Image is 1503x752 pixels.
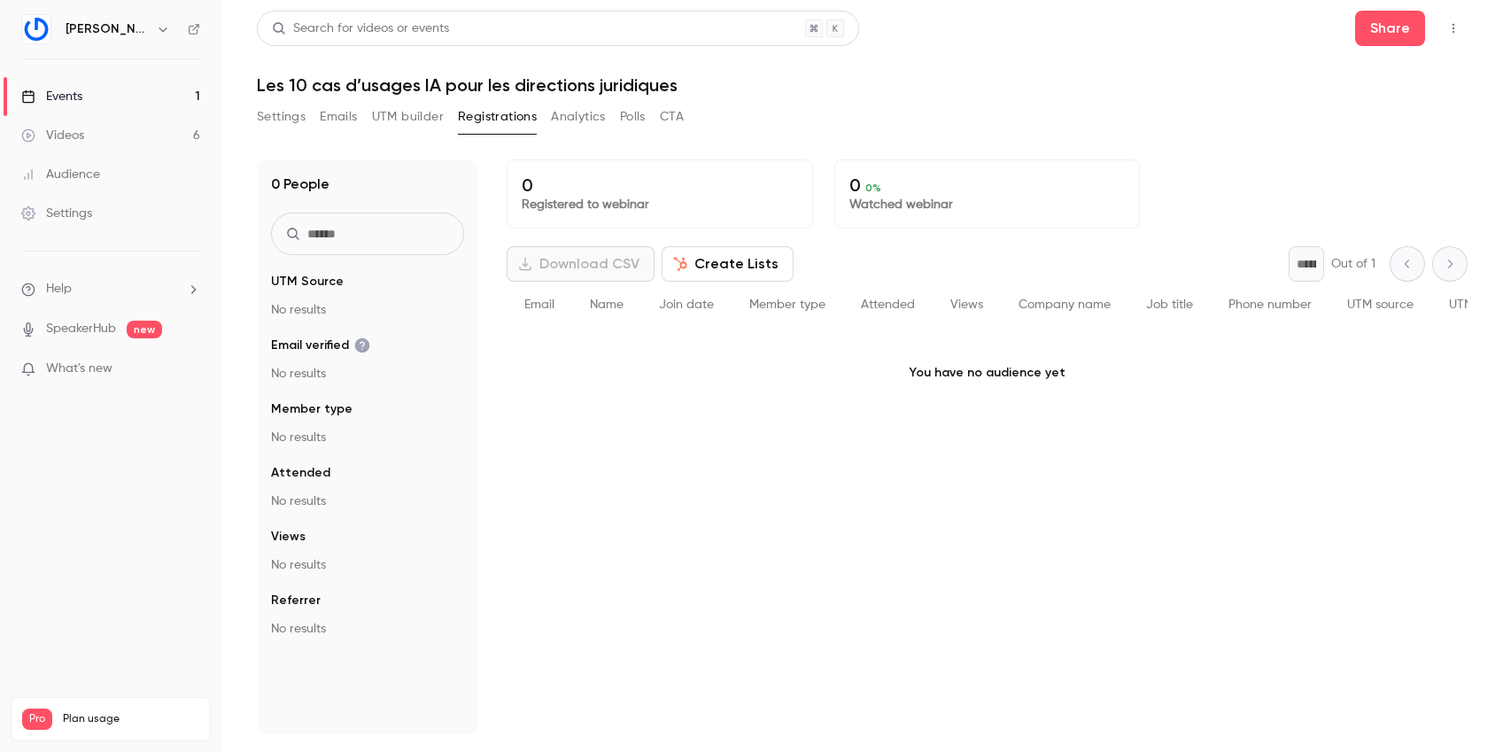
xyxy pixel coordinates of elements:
[257,74,1468,96] h1: Les 10 cas d’usages IA pour les directions juridiques
[21,205,92,222] div: Settings
[271,528,306,546] span: Views
[271,556,464,574] p: No results
[590,298,624,311] span: Name
[272,19,449,38] div: Search for videos or events
[749,298,825,311] span: Member type
[1228,298,1312,311] span: Phone number
[551,103,606,131] button: Analytics
[1019,298,1111,311] span: Company name
[950,298,983,311] span: Views
[21,88,82,105] div: Events
[271,492,464,510] p: No results
[63,712,199,726] span: Plan usage
[320,103,357,131] button: Emails
[271,464,330,482] span: Attended
[22,709,52,730] span: Pro
[458,103,537,131] button: Registrations
[849,196,1126,213] p: Watched webinar
[659,298,714,311] span: Join date
[271,400,353,418] span: Member type
[271,273,464,638] section: facet-groups
[271,592,321,609] span: Referrer
[46,360,112,378] span: What's new
[271,365,464,383] p: No results
[271,273,344,291] span: UTM Source
[522,196,798,213] p: Registered to webinar
[1347,298,1414,311] span: UTM source
[620,103,646,131] button: Polls
[22,15,50,43] img: Gino LegalTech
[21,166,100,183] div: Audience
[849,174,1126,196] p: 0
[522,174,798,196] p: 0
[271,337,370,354] span: Email verified
[372,103,444,131] button: UTM builder
[46,280,72,298] span: Help
[66,20,149,38] h6: [PERSON_NAME]
[257,103,306,131] button: Settings
[271,620,464,638] p: No results
[1331,255,1375,273] p: Out of 1
[524,298,554,311] span: Email
[660,103,684,131] button: CTA
[46,320,116,338] a: SpeakerHub
[1355,11,1425,46] button: Share
[21,280,200,298] li: help-dropdown-opener
[865,182,881,194] span: 0 %
[127,321,162,338] span: new
[662,246,794,282] button: Create Lists
[507,329,1468,417] p: You have no audience yet
[271,429,464,446] p: No results
[1146,298,1193,311] span: Job title
[861,298,915,311] span: Attended
[271,301,464,319] p: No results
[21,127,84,144] div: Videos
[271,174,329,195] h1: 0 People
